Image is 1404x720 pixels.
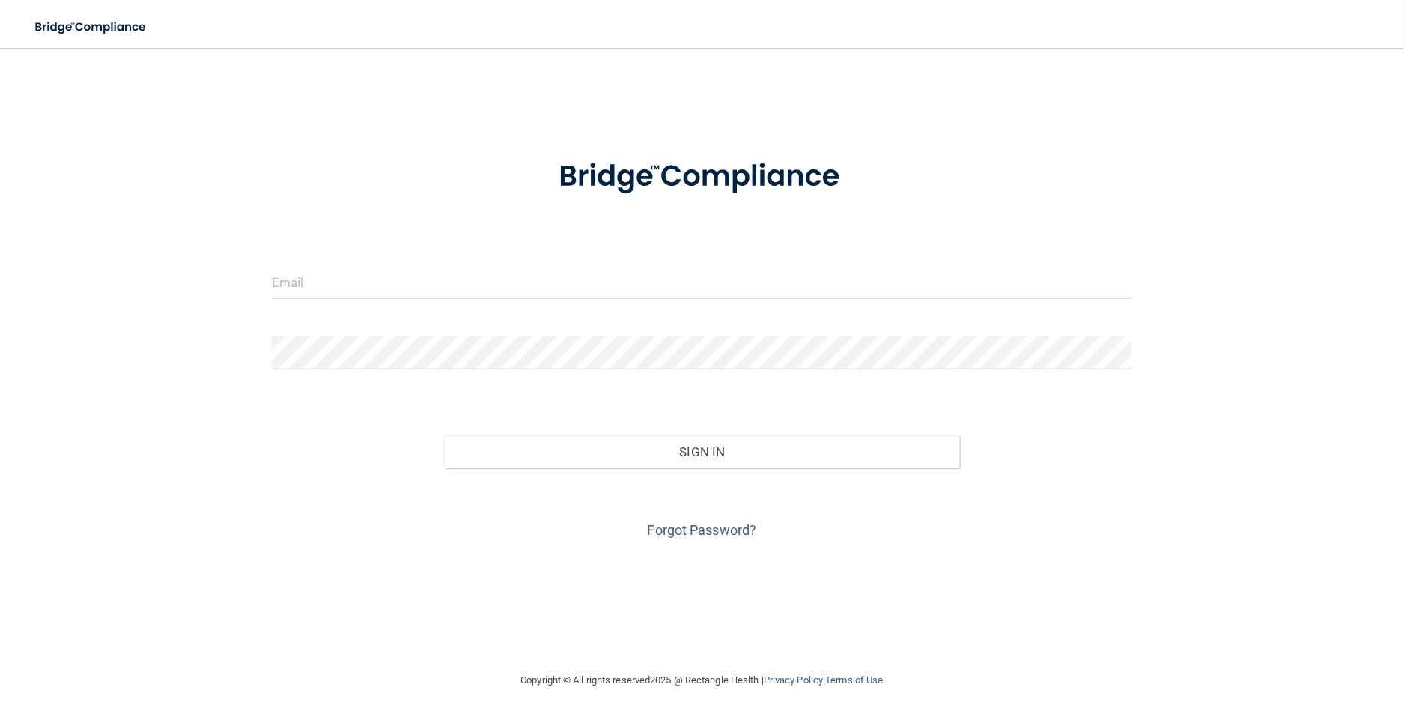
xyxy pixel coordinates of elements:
button: Sign In [444,435,960,468]
a: Terms of Use [825,674,883,686]
img: bridge_compliance_login_screen.278c3ca4.svg [22,12,160,43]
a: Privacy Policy [764,674,823,686]
a: Forgot Password? [648,522,757,538]
img: bridge_compliance_login_screen.278c3ca4.svg [528,138,877,216]
div: Copyright © All rights reserved 2025 @ Rectangle Health | | [429,656,976,704]
input: Email [272,265,1132,299]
